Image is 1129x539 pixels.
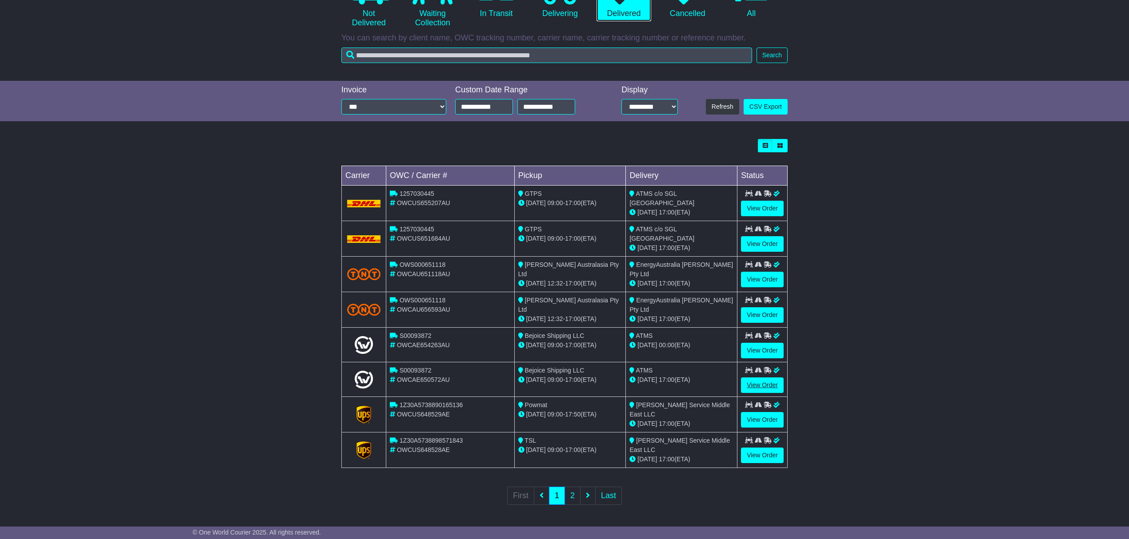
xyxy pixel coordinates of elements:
[355,336,372,354] img: Light
[565,341,581,349] span: 17:00
[629,208,733,217] div: (ETA)
[525,332,585,339] span: Bejoice Shipping LLC
[526,446,546,453] span: [DATE]
[629,437,730,453] span: [PERSON_NAME] Service Middle East LLC
[525,226,542,233] span: GTPS
[400,190,434,197] span: 1257030445
[525,401,548,408] span: Powmat
[356,406,372,424] img: GetCarrierServiceLogo
[400,261,446,268] span: OWS000651118
[637,456,657,463] span: [DATE]
[629,261,733,277] span: EnergyAustralia [PERSON_NAME] Pty Ltd
[741,412,784,428] a: View Order
[526,280,546,287] span: [DATE]
[400,401,463,408] span: 1Z30A5738890165136
[741,448,784,463] a: View Order
[629,341,733,350] div: (ETA)
[659,376,674,383] span: 17:00
[565,446,581,453] span: 17:00
[548,376,563,383] span: 09:00
[626,166,737,186] td: Delivery
[397,341,450,349] span: OWCAE654263AU
[659,209,674,216] span: 17:00
[659,420,674,427] span: 17:00
[659,341,674,349] span: 00:00
[342,166,386,186] td: Carrier
[741,236,784,252] a: View Order
[741,377,784,393] a: View Order
[518,445,622,455] div: - (ETA)
[400,437,463,444] span: 1Z30A5738898571843
[629,419,733,428] div: (ETA)
[741,272,784,287] a: View Order
[397,270,450,277] span: OWCAU651118AU
[636,367,653,374] span: ATMS
[518,198,622,208] div: - (ETA)
[737,166,788,186] td: Status
[637,280,657,287] span: [DATE]
[659,456,674,463] span: 17:00
[548,280,563,287] span: 12:32
[526,411,546,418] span: [DATE]
[548,446,563,453] span: 09:00
[629,226,694,242] span: ATMS c/o SGL [GEOGRAPHIC_DATA]
[524,437,536,444] span: TSL
[518,410,622,419] div: - (ETA)
[629,297,733,313] span: EnergyAustralia [PERSON_NAME] Pty Ltd
[757,48,788,63] button: Search
[526,235,546,242] span: [DATE]
[565,411,581,418] span: 17:50
[341,85,446,95] div: Invoice
[518,314,622,324] div: - (ETA)
[741,307,784,323] a: View Order
[386,166,515,186] td: OWC / Carrier #
[518,297,619,313] span: [PERSON_NAME] Australasia Pty Ltd
[565,315,581,322] span: 17:00
[565,376,581,383] span: 17:00
[347,304,380,316] img: TNT_Domestic.png
[637,341,657,349] span: [DATE]
[518,261,619,277] span: [PERSON_NAME] Australasia Pty Ltd
[741,343,784,358] a: View Order
[637,315,657,322] span: [DATE]
[518,375,622,384] div: - (ETA)
[548,315,563,322] span: 12:32
[565,199,581,206] span: 17:00
[565,235,581,242] span: 17:00
[355,371,372,388] img: Light
[637,376,657,383] span: [DATE]
[564,487,581,505] a: 2
[397,446,450,453] span: OWCUS648528AE
[659,244,674,251] span: 17:00
[347,200,380,207] img: DHL.png
[455,85,598,95] div: Custom Date Range
[629,190,694,206] span: ATMS c/o SGL [GEOGRAPHIC_DATA]
[549,487,565,505] a: 1
[744,99,788,115] a: CSV Export
[400,226,434,233] span: 1257030445
[621,85,678,95] div: Display
[629,455,733,464] div: (ETA)
[565,280,581,287] span: 17:00
[347,235,380,242] img: DHL.png
[525,190,542,197] span: GTPS
[526,376,546,383] span: [DATE]
[525,367,585,374] span: Bejoice Shipping LLC
[400,367,432,374] span: S00093872
[637,209,657,216] span: [DATE]
[636,332,653,339] span: ATMS
[595,487,622,505] a: Last
[629,279,733,288] div: (ETA)
[659,315,674,322] span: 17:00
[526,199,546,206] span: [DATE]
[518,341,622,350] div: - (ETA)
[341,33,788,43] p: You can search by client name, OWC tracking number, carrier name, carrier tracking number or refe...
[397,235,450,242] span: OWCUS651684AU
[397,199,450,206] span: OWCUS655207AU
[397,411,450,418] span: OWCUS648529AE
[706,99,739,115] button: Refresh
[548,341,563,349] span: 09:00
[526,315,546,322] span: [DATE]
[518,279,622,288] div: - (ETA)
[548,199,563,206] span: 09:00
